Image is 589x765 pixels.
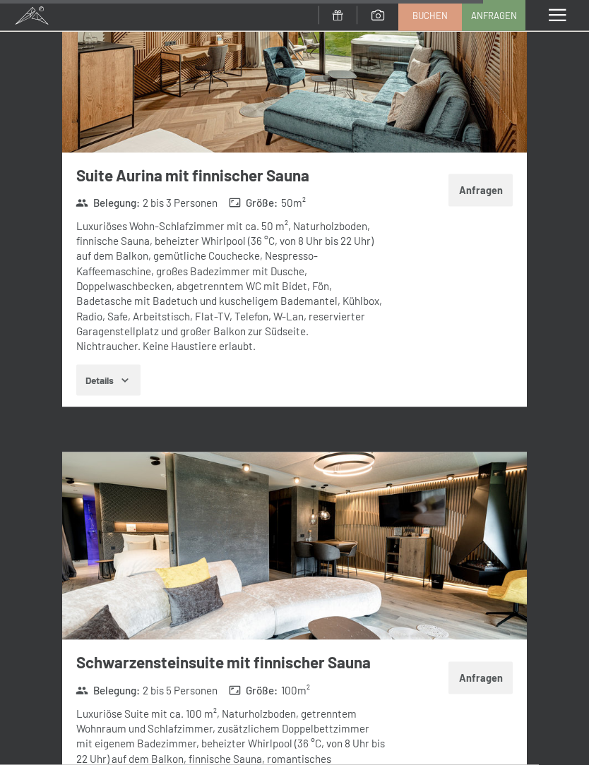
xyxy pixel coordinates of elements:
[76,651,388,673] h3: Schwarzensteinsuite mit finnischer Sauna
[448,174,513,207] button: Anfragen
[399,1,461,30] a: Buchen
[281,195,306,210] span: 50 m²
[76,683,140,698] strong: Belegung :
[76,219,388,354] div: Luxuriöses Wohn-Schlafzimmer mit ca. 50 m², Naturholzboden, finnische Sauna, beheizter Whirlpool ...
[143,195,218,210] span: 2 bis 3 Personen
[229,195,278,210] strong: Größe :
[463,1,525,30] a: Anfragen
[281,683,310,698] span: 100 m²
[471,9,517,22] span: Anfragen
[76,365,141,396] button: Details
[143,683,218,698] span: 2 bis 5 Personen
[76,164,388,186] h3: Suite Aurina mit finnischer Sauna
[412,9,448,22] span: Buchen
[76,195,140,210] strong: Belegung :
[62,452,527,640] img: mss_renderimg.php
[448,662,513,694] button: Anfragen
[229,683,278,698] strong: Größe :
